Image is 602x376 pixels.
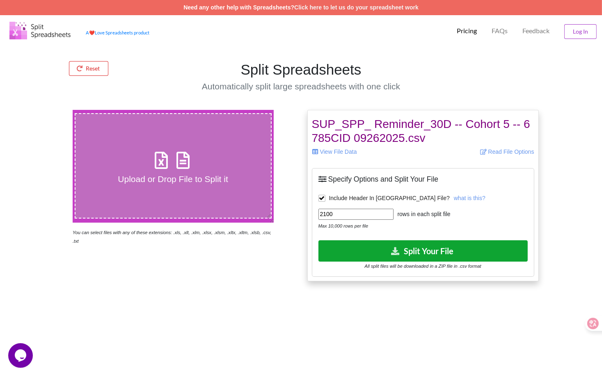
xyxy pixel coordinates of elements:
h4: Automatically split large spreadsheets with one click [153,81,449,91]
img: Logo.png [9,22,71,39]
p: FAQs [492,27,508,35]
a: Click here to let us do your spreadsheet work [294,4,419,11]
label: Include Header In [GEOGRAPHIC_DATA] File? [318,195,450,202]
h1: Split Spreadsheets [153,61,449,78]
button: Reset [69,61,108,76]
span: what is this? [454,195,485,201]
i: Max 10,000 rows per file [318,223,369,228]
p: View File Data [312,148,417,156]
iframe: chat widget [8,343,34,368]
p: Read File Options [429,148,534,156]
span: Feedback [522,27,549,34]
span: heart [89,30,95,35]
h5: Specify Options and Split Your File [318,175,528,184]
a: AheartLove Spreadsheets product [86,30,149,35]
i: All split files will be downloaded in a ZIP file in .csv format [364,264,481,269]
h4: Upload or Drop File to Split it [76,174,271,184]
i: You can select files with any of these extensions: .xls, .xlt, .xlm, .xlsx, .xlsm, .xltx, .xltm, ... [73,230,271,244]
button: Log In [564,24,597,39]
button: Split Your File [318,240,528,261]
p: Pricing [457,27,477,35]
label: rows in each split file [394,210,451,219]
h2: SUP_SPP_ Reminder_30D -- Cohort 5 -- 6785CID 09262025.csv [312,117,534,145]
